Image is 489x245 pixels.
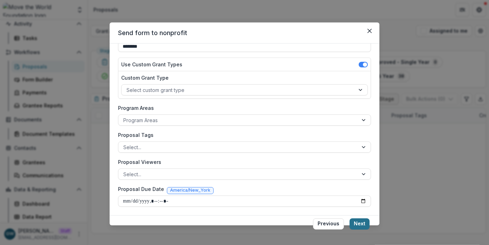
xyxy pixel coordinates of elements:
[118,104,367,112] label: Program Areas
[110,22,379,44] header: Send form to nonprofit
[118,185,164,193] label: Proposal Due Date
[170,188,210,193] span: America/New_York
[364,25,375,37] button: Close
[118,131,367,139] label: Proposal Tags
[121,61,182,68] label: Use Custom Grant Types
[121,74,364,81] label: Custom Grant Type
[118,158,367,166] label: Proposal Viewers
[313,218,344,230] button: Previous
[350,218,370,230] button: Next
